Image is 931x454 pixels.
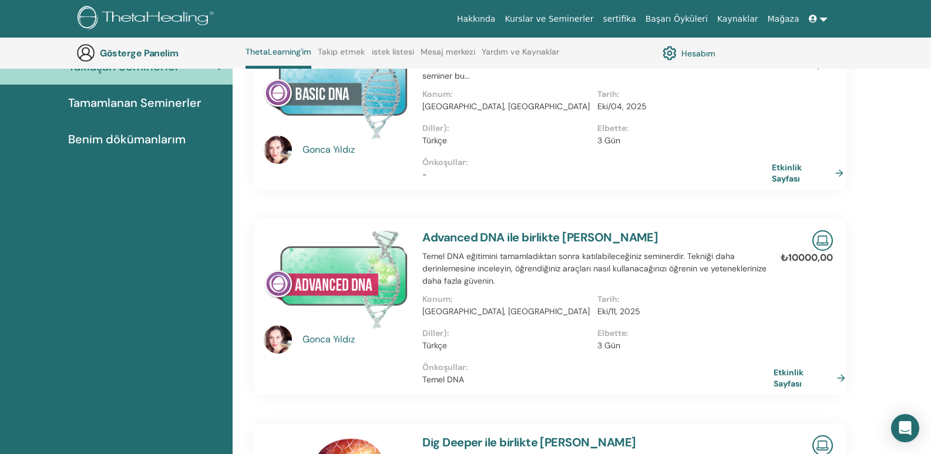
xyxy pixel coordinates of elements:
[421,47,475,66] a: Mesaj merkezi
[333,143,355,156] font: Yıldız
[372,46,414,57] font: istek listesi
[422,251,767,286] font: Temel DNA eğitimini tamamladıktan sonra katılabileceğiniz seminerdir. Tekniği daha derinlemesine ...
[422,230,658,245] a: Advanced DNA ile birlikte [PERSON_NAME]
[422,435,636,450] a: Dig Deeper ile birlikte [PERSON_NAME]
[772,162,848,184] a: Etkinlik Sayfası
[466,362,468,372] font: :
[617,89,620,99] font: :
[303,143,331,156] font: Gonca
[264,325,292,354] img: default.jpg
[246,46,311,57] font: ThetaLearning'im
[641,8,712,30] a: Başarı Öyküleri
[422,135,447,146] font: Türkçe
[774,366,850,389] a: Etkinlik Sayfası
[303,332,411,347] a: Gonca Yıldız
[597,101,647,112] font: Eki/04, 2025
[422,328,447,338] font: Diller)
[422,169,427,180] font: -
[451,294,453,304] font: :
[505,14,593,23] font: Kurslar ve Seminerler
[422,362,466,372] font: Önkoşullar
[712,8,763,30] a: Kaynaklar
[76,43,95,62] img: generic-user-icon.jpg
[318,47,365,66] a: Takip etmek
[422,157,466,167] font: Önkoşullar
[421,46,475,57] font: Mesaj merkezi
[78,6,218,32] img: logo.png
[452,8,500,30] a: Hakkında
[597,135,620,146] font: 3 Gün
[466,157,468,167] font: :
[597,306,640,317] font: Eki/11, 2025
[812,230,833,251] img: Canlı Çevrimiçi Seminer
[597,294,617,304] font: Tarih
[422,294,451,304] font: Konum
[422,374,464,385] font: Temel DNA
[422,58,762,81] font: ThetaHealing yolculuğunuz burada başlıyor. Sertifikalı Uygulayıcı olmak için katılacağınız ilk se...
[422,89,451,99] font: Konum
[303,333,331,345] font: Gonca
[303,143,411,157] a: Gonca Yıldız
[68,132,186,147] font: Benim dökümanlarım
[774,367,804,389] font: Etkinlik Sayfası
[451,89,453,99] font: :
[626,328,628,338] font: :
[597,340,620,351] font: 3 Gün
[447,328,449,338] font: :
[767,14,799,23] font: Mağaza
[781,251,833,264] font: ₺10000,00
[717,14,758,23] font: Kaynaklar
[617,294,620,304] font: :
[781,59,833,71] font: ₺10000,00
[762,8,804,30] a: Mağaza
[333,333,355,345] font: Yıldız
[772,162,802,184] font: Etkinlik Sayfası
[264,38,408,139] img: Temel DNA
[68,95,201,110] font: Tamamlanan Seminerler
[264,136,292,164] img: default.jpg
[663,43,715,63] a: Hesabım
[597,89,617,99] font: Tarih
[422,306,590,317] font: [GEOGRAPHIC_DATA], [GEOGRAPHIC_DATA]
[447,123,449,133] font: :
[597,328,626,338] font: Elbette
[246,47,311,69] a: ThetaLearning'im
[598,8,640,30] a: sertifika
[457,14,496,23] font: Hakkında
[372,47,414,66] a: istek listesi
[100,47,178,59] font: Gösterge Panelim
[264,230,408,329] img: Gelişmiş DNA
[663,43,677,63] img: cog.svg
[422,123,447,133] font: Diller)
[603,14,636,23] font: sertifika
[597,123,626,133] font: Elbette
[318,46,365,57] font: Takip etmek
[482,46,559,57] font: Yardım ve Kaynaklar
[500,8,598,30] a: Kurslar ve Seminerler
[681,48,715,59] font: Hesabım
[646,14,708,23] font: Başarı Öyküleri
[422,101,590,112] font: [GEOGRAPHIC_DATA], [GEOGRAPHIC_DATA]
[891,414,919,442] div: Intercom Messenger'ı açın
[626,123,628,133] font: :
[68,59,180,74] font: Yaklaşan Seminerler
[482,47,559,66] a: Yardım ve Kaynaklar
[422,340,447,351] font: Türkçe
